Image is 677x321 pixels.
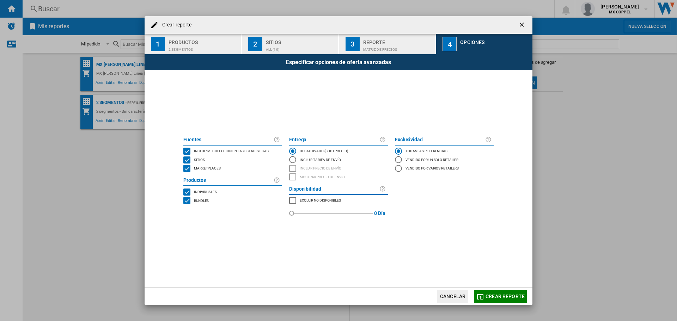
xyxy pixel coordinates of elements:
span: Excluir no disponibles [300,197,341,202]
md-checkbox: INCLUDE MY SITE [183,147,282,156]
md-checkbox: SHOW DELIVERY PRICE [289,173,388,181]
div: Productos [169,37,238,44]
button: 3 Reporte Matriz de precios [339,34,436,54]
label: Disponibilidad [289,185,379,193]
md-checkbox: MARKETPLACES [183,164,282,173]
button: 2 Sitios ALL (10) [242,34,339,54]
div: ALL (10) [266,44,335,51]
div: 4 [443,37,457,51]
div: 1 [151,37,165,51]
div: Opciones [460,37,530,44]
span: Bundles [194,198,209,203]
h4: Crear reporte [159,21,191,29]
button: 1 Productos 2 segmentos [145,34,242,54]
button: Crear reporte [474,290,527,303]
md-radio-button: Vendido por varios retailers [395,164,494,173]
label: Exclusividad [395,136,485,144]
span: Marketplaces [194,165,221,170]
md-slider: red [292,205,373,222]
button: 4 Opciones [436,34,532,54]
span: Incluir mi colección en las estadísticas [194,148,269,153]
div: Especificar opciones de oferta avanzadas [145,54,532,70]
md-radio-button: Todas las referencias [395,147,494,155]
md-checkbox: SINGLE [183,187,282,196]
span: Sitios [194,157,205,162]
md-checkbox: INCLUDE DELIVERY PRICE [289,164,388,173]
md-checkbox: MARKETPLACES [289,196,388,205]
div: Sitios [266,37,335,44]
span: Incluir precio de envío [300,165,341,170]
div: Reporte [363,37,433,44]
md-checkbox: BUNDLES [183,196,282,205]
label: Productos [183,176,274,185]
div: Matriz de precios [363,44,433,51]
md-radio-button: Vendido por un solo retailer [395,155,494,164]
label: Fuentes [183,136,274,144]
md-radio-button: DESACTIVADO (solo precio) [289,147,388,155]
div: 2 [248,37,262,51]
span: Mostrar precio de envío [300,174,345,179]
span: Individuales [194,189,217,194]
span: Crear reporte [486,294,525,299]
button: getI18NText('BUTTONS.CLOSE_DIALOG') [516,18,530,32]
md-checkbox: SITES [183,155,282,164]
label: 0 Día [374,205,385,222]
button: Cancelar [437,290,468,303]
md-radio-button: Incluir tarifa de envío [289,155,388,164]
div: 2 segmentos [169,44,238,51]
ng-md-icon: getI18NText('BUTTONS.CLOSE_DIALOG') [518,21,527,30]
div: 3 [346,37,360,51]
label: Entrega [289,136,379,144]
